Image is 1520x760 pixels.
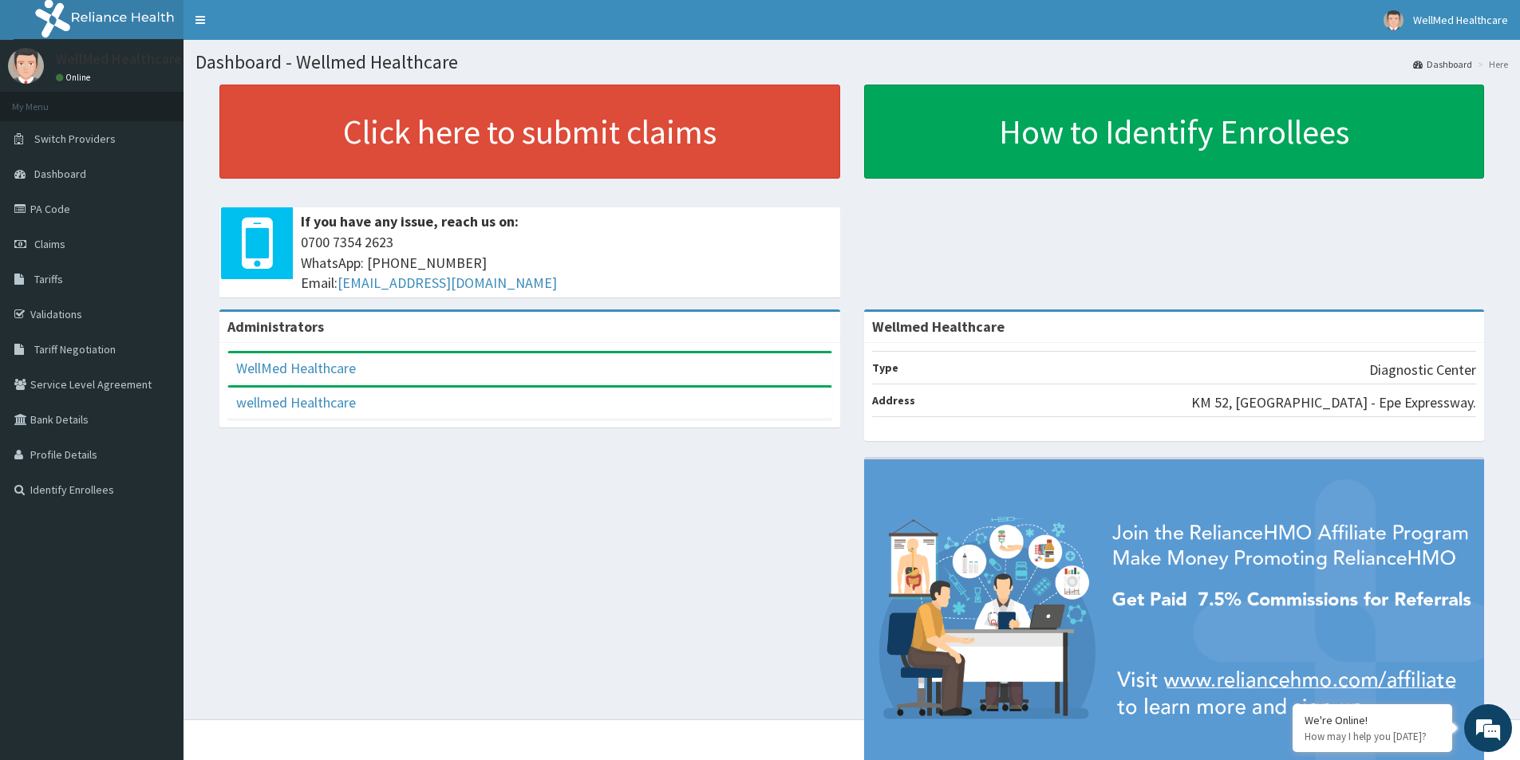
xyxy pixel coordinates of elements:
span: Tariff Negotiation [34,342,116,356]
a: wellmed Healthcare [236,393,356,412]
h1: Dashboard - Wellmed Healthcare [195,52,1508,73]
a: Dashboard [1413,57,1472,71]
p: Diagnostic Center [1369,360,1476,380]
b: If you have any issue, reach us on: [301,212,519,230]
div: We're Online! [1305,713,1440,727]
b: Address [872,393,915,408]
a: Online [56,72,94,83]
a: WellMed Healthcare [236,359,356,377]
p: How may I help you today? [1305,730,1440,743]
span: We're online! [93,201,220,362]
span: Switch Providers [34,132,116,146]
b: Type [872,360,898,375]
a: How to Identify Enrollees [864,85,1485,179]
span: Claims [34,237,65,251]
img: d_794563401_company_1708531726252_794563401 [30,80,65,120]
a: [EMAIL_ADDRESS][DOMAIN_NAME] [338,274,557,292]
p: KM 52, [GEOGRAPHIC_DATA] - Epe Expressway. [1191,392,1476,413]
p: WellMed Healthcare [56,52,182,66]
div: Minimize live chat window [262,8,300,46]
span: Tariffs [34,272,63,286]
img: User Image [8,48,44,84]
span: 0700 7354 2623 WhatsApp: [PHONE_NUMBER] Email: [301,232,832,293]
span: Dashboard [34,167,86,181]
div: Chat with us now [83,89,268,110]
a: Click here to submit claims [219,85,840,179]
span: WellMed Healthcare [1413,13,1508,27]
textarea: Type your message and hit 'Enter' [8,435,304,491]
img: User Image [1384,10,1404,30]
strong: Wellmed Healthcare [872,317,1005,336]
b: Administrators [227,317,324,336]
li: Here [1474,57,1508,71]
